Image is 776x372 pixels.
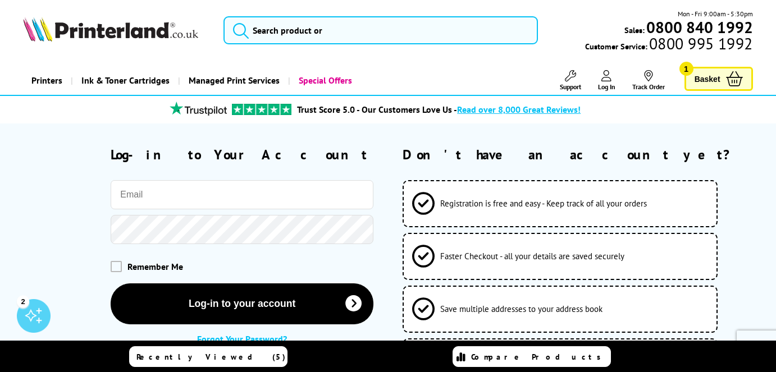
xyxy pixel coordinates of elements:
[440,304,602,314] span: Save multiple addresses to your address book
[645,22,753,33] a: 0800 840 1992
[647,38,752,49] span: 0800 995 1992
[17,295,29,307] div: 2
[598,82,615,91] span: Log In
[624,25,645,35] span: Sales:
[288,66,360,95] a: Special Offers
[695,71,720,86] span: Basket
[71,66,178,95] a: Ink & Toner Cartridges
[127,261,183,272] span: Remember Me
[232,104,291,115] img: trustpilot rating
[403,146,753,163] h2: Don't have an account yet?
[223,16,538,44] input: Search product or
[585,38,752,52] span: Customer Service:
[471,352,607,362] span: Compare Products
[23,66,71,95] a: Printers
[136,352,286,362] span: Recently Viewed (5)
[178,66,288,95] a: Managed Print Services
[23,17,209,44] a: Printerland Logo
[111,283,373,324] button: Log-in to your account
[111,146,373,163] h2: Log-in to Your Account
[560,82,581,91] span: Support
[297,104,581,115] a: Trust Score 5.0 - Our Customers Love Us -Read over 8,000 Great Reviews!
[197,333,287,345] a: Forgot Your Password?
[646,17,753,38] b: 0800 840 1992
[129,346,287,367] a: Recently Viewed (5)
[678,8,753,19] span: Mon - Fri 9:00am - 5:30pm
[632,70,665,91] a: Track Order
[440,198,647,209] span: Registration is free and easy - Keep track of all your orders
[684,67,753,91] a: Basket 1
[453,346,611,367] a: Compare Products
[23,17,198,42] img: Printerland Logo
[457,104,581,115] span: Read over 8,000 Great Reviews!
[560,70,581,91] a: Support
[111,180,373,209] input: Email
[679,62,693,76] span: 1
[598,70,615,91] a: Log In
[165,102,232,116] img: trustpilot rating
[81,66,170,95] span: Ink & Toner Cartridges
[440,251,624,261] span: Faster Checkout - all your details are saved securely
